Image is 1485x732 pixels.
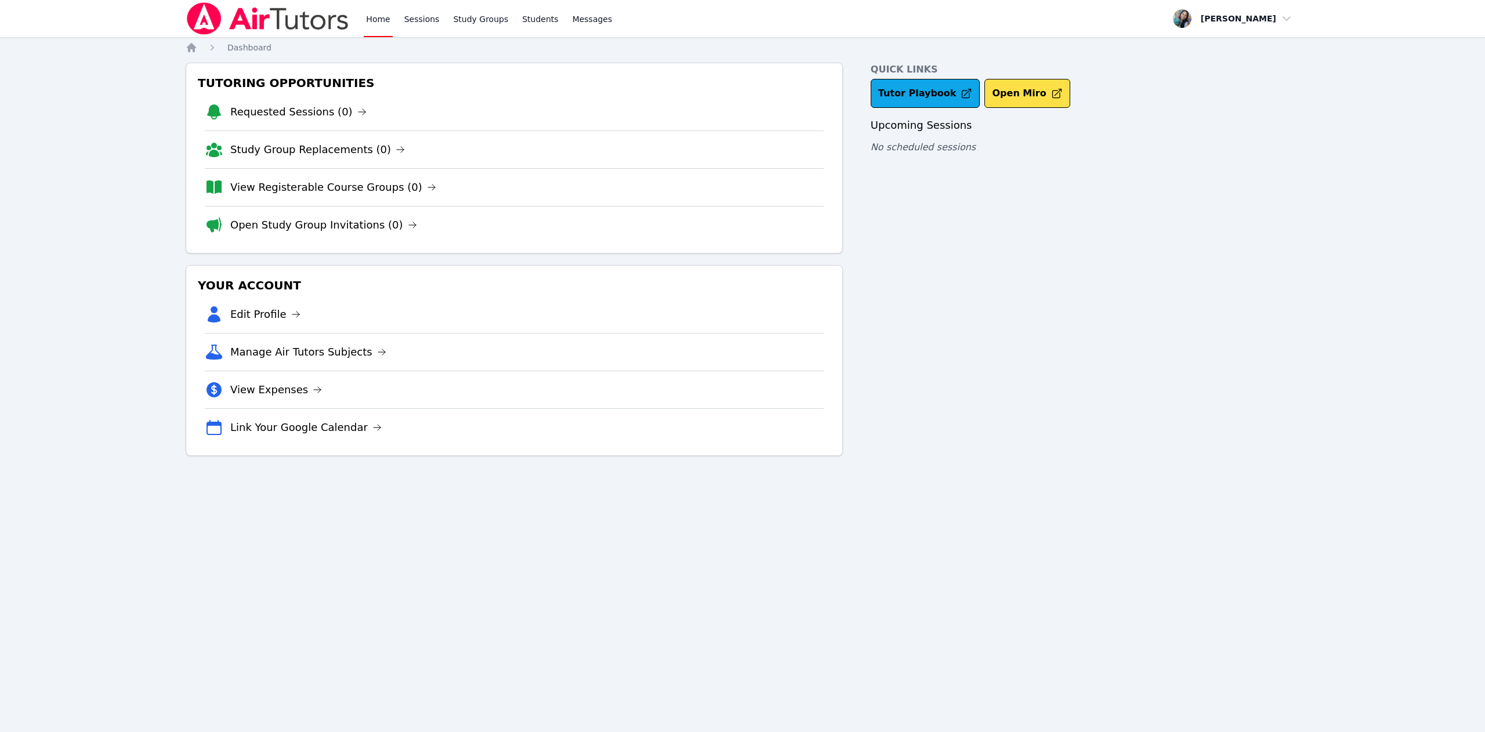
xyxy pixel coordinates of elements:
h3: Upcoming Sessions [871,117,1299,133]
h3: Tutoring Opportunities [195,73,833,93]
a: Tutor Playbook [871,79,980,108]
button: Open Miro [984,79,1070,108]
a: View Expenses [230,382,322,398]
span: Messages [573,13,613,25]
h4: Quick Links [871,63,1299,77]
nav: Breadcrumb [186,42,1299,53]
span: Dashboard [227,43,271,52]
a: Edit Profile [230,306,300,322]
a: Manage Air Tutors Subjects [230,344,386,360]
a: Open Study Group Invitations (0) [230,217,417,233]
span: No scheduled sessions [871,142,976,153]
a: Study Group Replacements (0) [230,142,405,158]
a: Dashboard [227,42,271,53]
a: View Registerable Course Groups (0) [230,179,436,195]
h3: Your Account [195,275,833,296]
a: Link Your Google Calendar [230,419,382,436]
img: Air Tutors [186,2,350,35]
a: Requested Sessions (0) [230,104,367,120]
